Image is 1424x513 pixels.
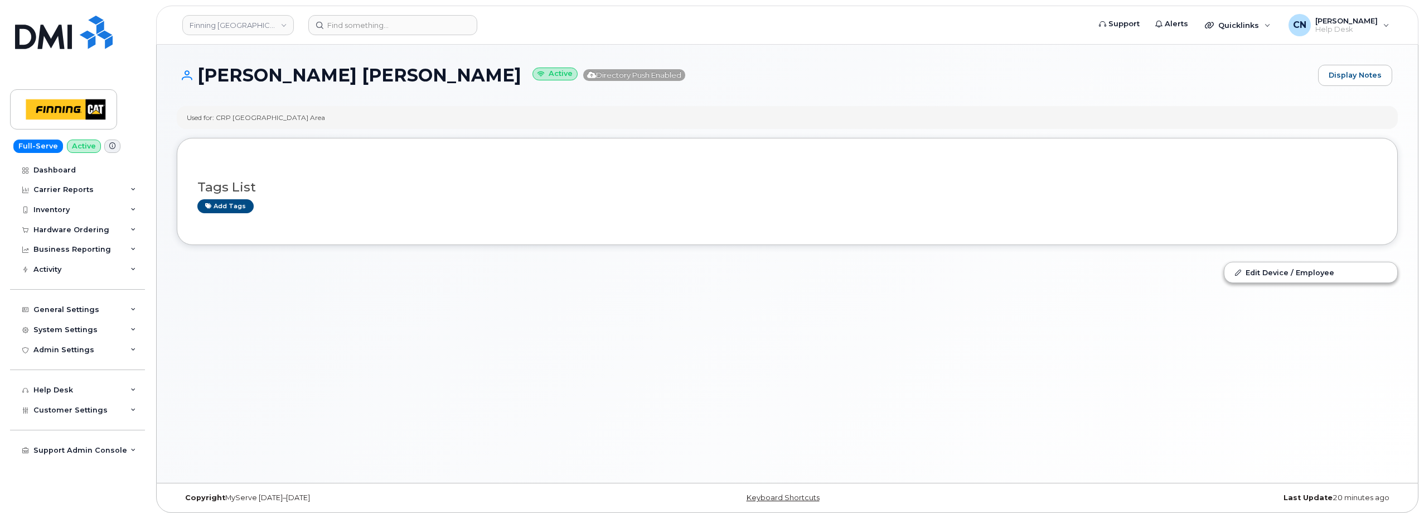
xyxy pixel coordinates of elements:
div: MyServe [DATE]–[DATE] [177,493,584,502]
h3: Tags List [197,180,1377,194]
a: Add tags [197,199,254,213]
div: 20 minutes ago [991,493,1398,502]
h1: [PERSON_NAME] [PERSON_NAME] [177,65,1312,85]
span: Directory Push Enabled [583,69,685,81]
strong: Last Update [1283,493,1333,502]
a: Display Notes [1318,65,1392,86]
strong: Copyright [185,493,225,502]
a: Edit Device / Employee [1224,262,1397,282]
a: Keyboard Shortcuts [747,493,820,502]
div: Used for: CRP [GEOGRAPHIC_DATA] Area [187,113,325,122]
small: Active [532,68,578,80]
